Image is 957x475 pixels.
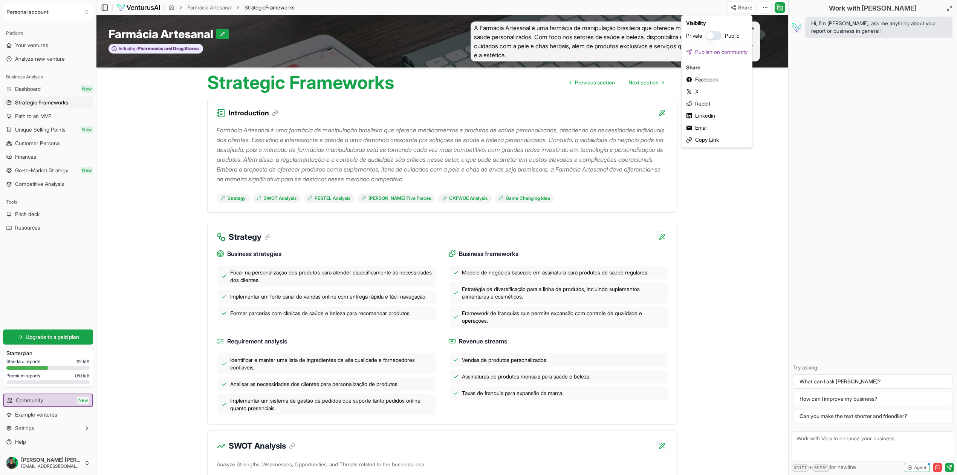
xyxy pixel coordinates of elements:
[683,61,751,74] div: Share
[683,46,751,58] a: Publish on community
[725,32,739,40] span: Public
[683,86,751,98] button: X
[683,17,751,29] div: Visibility
[683,98,751,110] button: Reddit
[686,32,702,40] span: Private
[683,122,751,134] button: Email
[683,134,751,146] div: Copy Link
[683,74,751,86] button: Facebook
[683,110,751,122] button: Linkedin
